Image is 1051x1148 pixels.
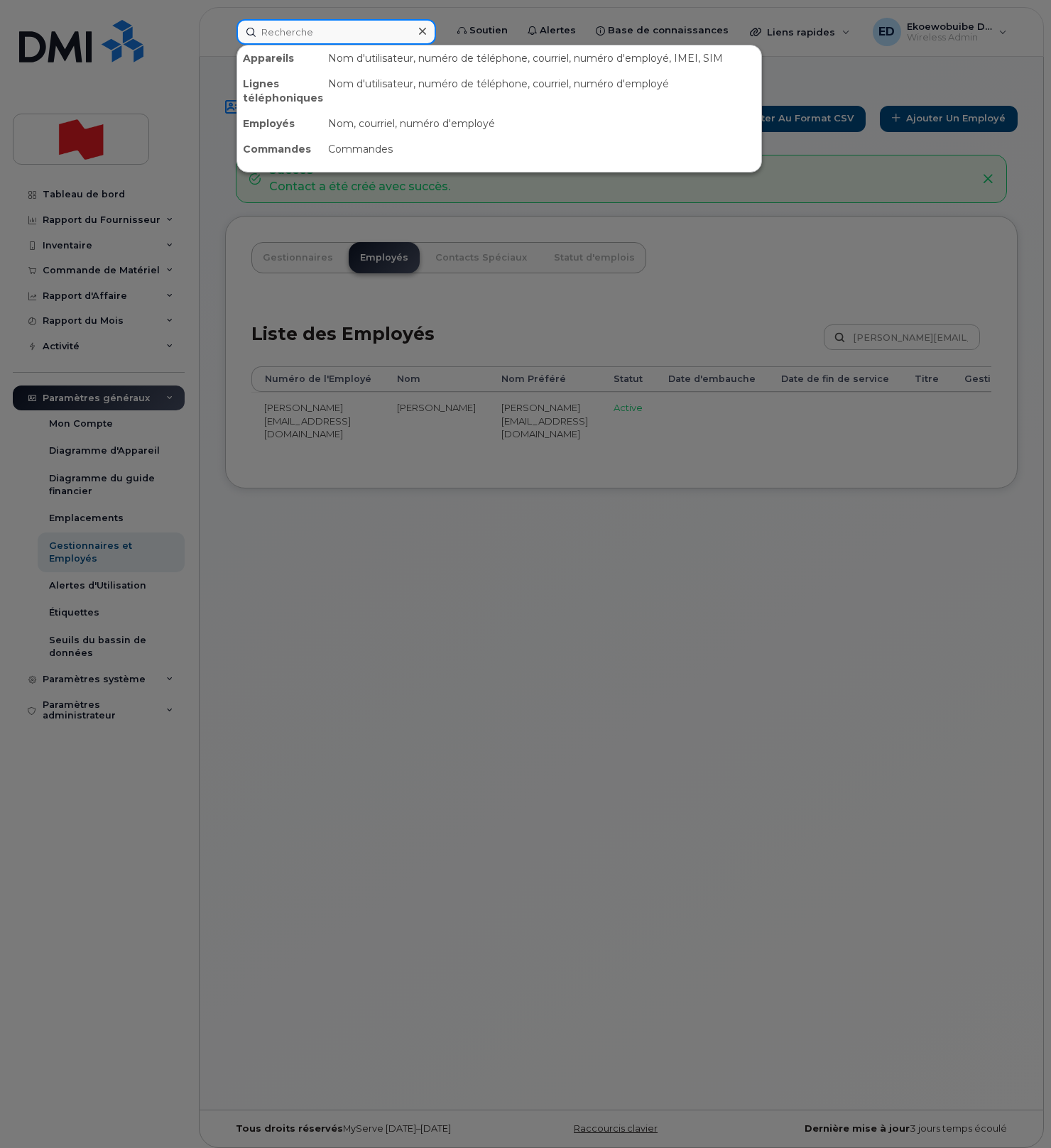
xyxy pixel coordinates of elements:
[237,111,322,136] div: Employés
[322,111,761,136] div: Nom, courriel, numéro d'employé
[237,71,322,111] div: Lignes téléphoniques
[237,45,322,71] div: Appareils
[237,136,322,162] div: Commandes
[322,71,761,111] div: Nom d'utilisateur, numéro de téléphone, courriel, numéro d'employé
[322,45,761,71] div: Nom d'utilisateur, numéro de téléphone, courriel, numéro d'employé, IMEI, SIM
[322,136,761,162] div: Commandes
